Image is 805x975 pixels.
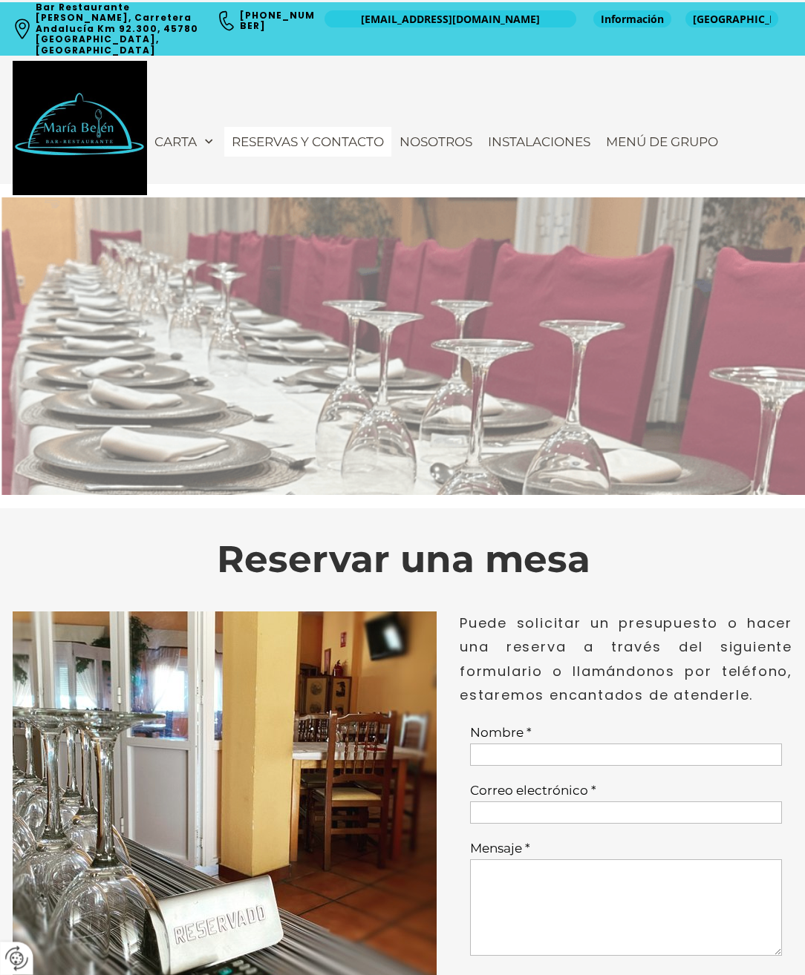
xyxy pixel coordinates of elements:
span: Reservas y contacto [232,134,384,149]
a: [PHONE_NUMBER] [240,9,315,32]
span: [EMAIL_ADDRESS][DOMAIN_NAME] [361,12,540,27]
a: Menú de Grupo [599,127,726,157]
a: [EMAIL_ADDRESS][DOMAIN_NAME] [325,10,576,27]
span: Reservar una mesa [217,536,590,582]
a: Carta [147,127,224,157]
a: Información [593,10,671,27]
span: Instalaciones [488,134,590,149]
span: Información [601,12,664,27]
span: [GEOGRAPHIC_DATA] [693,12,771,27]
label: Correo electrónico * [470,779,782,801]
img: Bar Restaurante María Belén [13,61,147,195]
label: Mensaje * [470,837,782,859]
a: Instalaciones [480,127,598,157]
label: Nombre * [470,721,782,743]
a: Bar Restaurante [PERSON_NAME], Carretera Andalucía Km 92.300, 45780 [GEOGRAPHIC_DATA], [GEOGRAPHI... [36,1,201,56]
span: Nosotros [400,134,472,149]
span: Carta [154,134,197,149]
a: [GEOGRAPHIC_DATA] [685,10,778,27]
a: Reservas y contacto [224,127,391,157]
a: Nosotros [392,127,480,157]
span: Puede solicitar un presupuesto o hacer una reserva a través del siguiente formulario o llamándono... [460,614,792,704]
span: Menú de Grupo [606,134,718,149]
